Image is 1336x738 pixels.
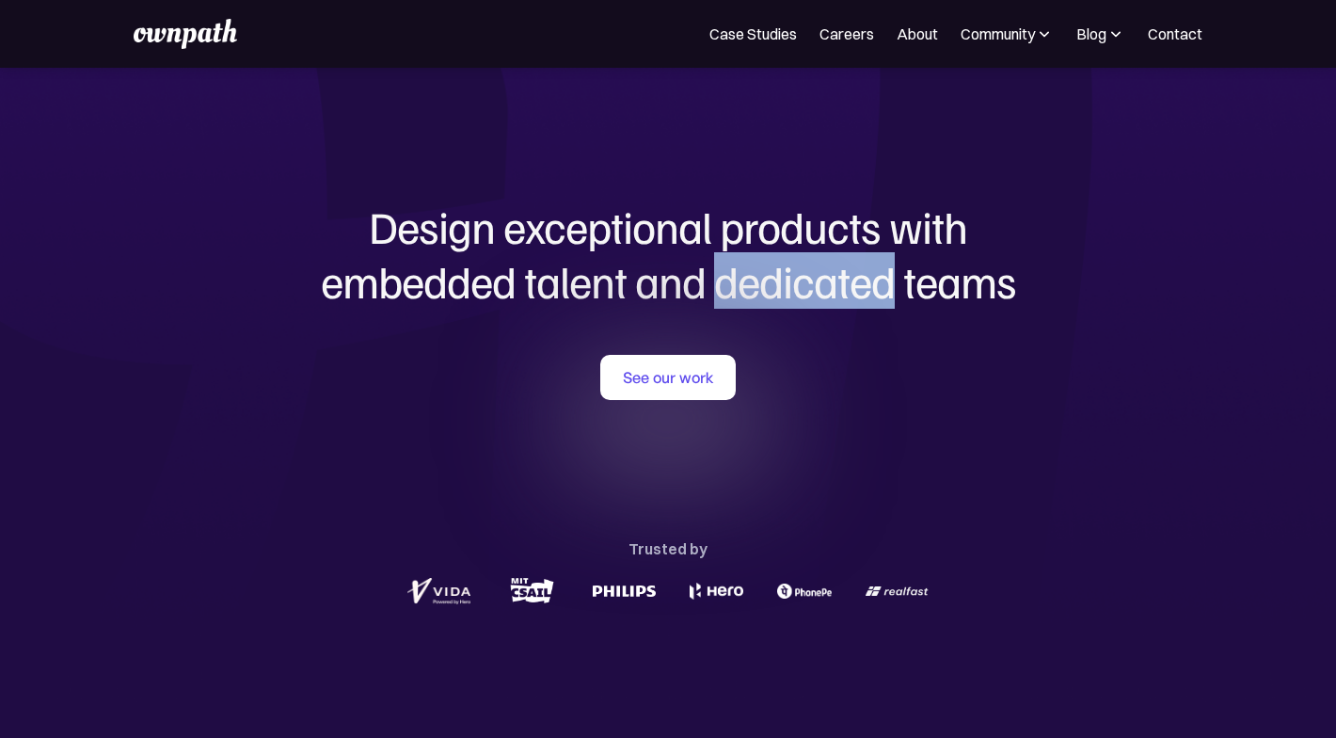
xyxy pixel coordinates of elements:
a: Contact [1148,23,1202,45]
div: Blog [1076,23,1106,45]
a: About [897,23,938,45]
a: Case Studies [709,23,797,45]
div: Community [961,23,1035,45]
a: See our work [600,355,736,400]
div: Community [961,23,1054,45]
a: Careers [819,23,874,45]
div: Blog [1076,23,1125,45]
div: Trusted by [628,536,708,562]
h1: Design exceptional products with embedded talent and dedicated teams [216,200,1120,308]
